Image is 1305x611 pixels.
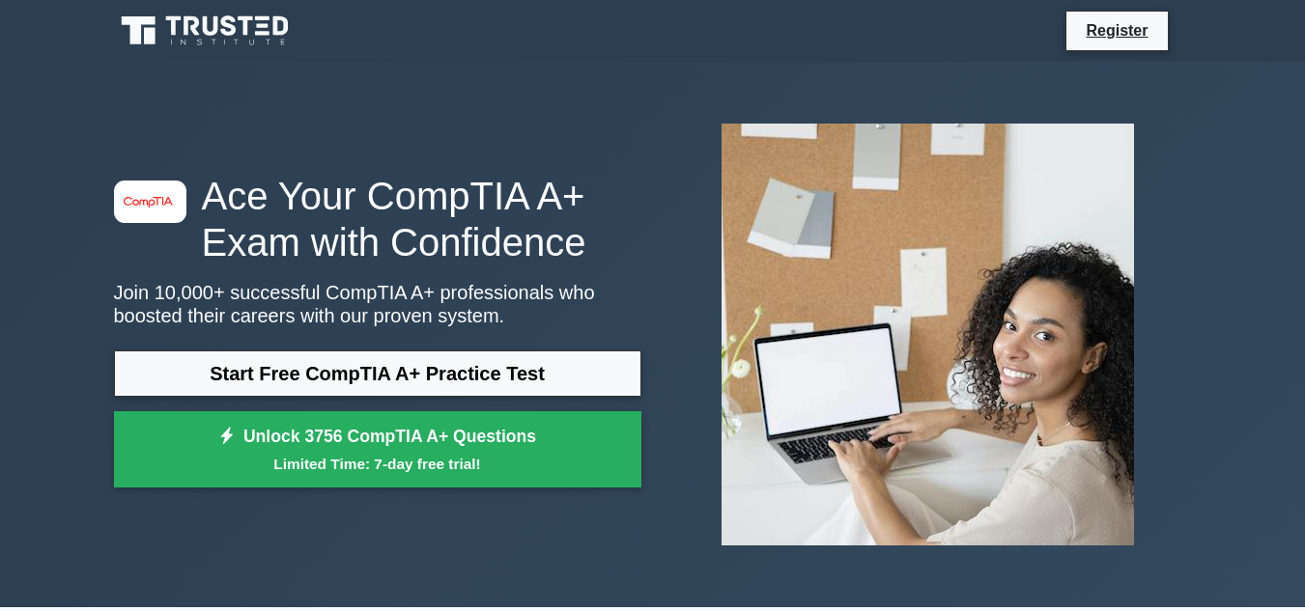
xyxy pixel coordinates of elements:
[114,411,641,488] a: Unlock 3756 CompTIA A+ QuestionsLimited Time: 7-day free trial!
[114,281,641,327] p: Join 10,000+ successful CompTIA A+ professionals who boosted their careers with our proven system.
[138,453,617,475] small: Limited Time: 7-day free trial!
[114,350,641,397] a: Start Free CompTIA A+ Practice Test
[114,173,641,265] h1: Ace Your CompTIA A+ Exam with Confidence
[1074,18,1159,42] a: Register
